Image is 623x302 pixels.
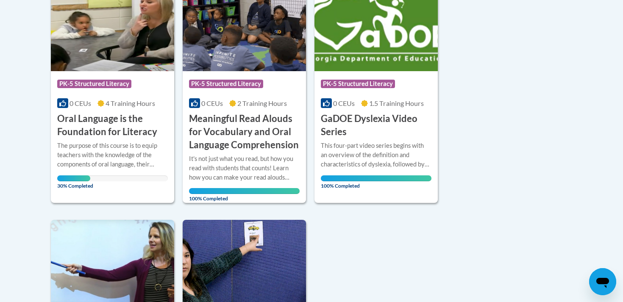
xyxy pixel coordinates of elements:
span: 2 Training Hours [237,99,287,107]
span: PK-5 Structured Literacy [321,80,395,88]
span: PK-5 Structured Literacy [57,80,131,88]
span: 100% Completed [189,188,300,202]
div: Your progress [57,175,90,181]
span: 0 CEUs [70,99,91,107]
div: This four-part video series begins with an overview of the definition and characteristics of dysl... [321,141,431,169]
span: 1.5 Training Hours [369,99,424,107]
div: The purpose of this course is to equip teachers with the knowledge of the components of oral lang... [57,141,168,169]
div: Your progress [189,188,300,194]
div: It's not just what you read, but how you read with students that counts! Learn how you can make y... [189,154,300,182]
span: PK-5 Structured Literacy [189,80,263,88]
span: 0 CEUs [201,99,223,107]
iframe: Button to launch messaging window [589,268,616,295]
span: 100% Completed [321,175,431,189]
span: 0 CEUs [333,99,355,107]
span: 30% Completed [57,175,90,189]
div: Your progress [321,175,431,181]
h3: Meaningful Read Alouds for Vocabulary and Oral Language Comprehension [189,112,300,151]
h3: GaDOE Dyslexia Video Series [321,112,431,139]
span: 4 Training Hours [106,99,155,107]
h3: Oral Language is the Foundation for Literacy [57,112,168,139]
